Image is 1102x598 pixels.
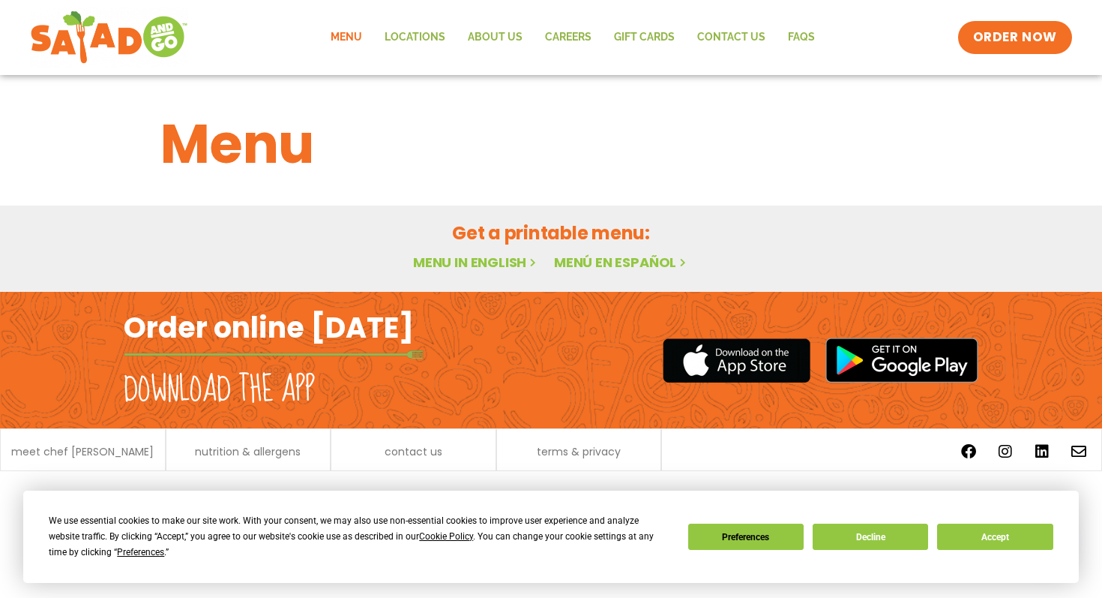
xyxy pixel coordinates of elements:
button: Decline [813,524,928,550]
div: We use essential cookies to make our site work. With your consent, we may also use non-essential ... [49,513,669,560]
span: Cookie Policy [419,531,473,542]
a: About Us [457,20,534,55]
a: ORDER NOW [958,21,1072,54]
a: meet chef [PERSON_NAME] [11,446,154,457]
a: Menu [319,20,373,55]
h1: Menu [160,104,942,185]
a: Careers [534,20,603,55]
div: Cookie Consent Prompt [23,491,1079,583]
p: © 2024 Salad and Go [131,486,971,506]
h2: Order online [DATE] [124,309,414,346]
button: Accept [937,524,1053,550]
img: appstore [663,336,810,385]
img: new-SAG-logo-768×292 [30,8,188,68]
img: fork [124,350,424,359]
a: terms & privacy [537,446,621,457]
a: Menu in English [413,253,539,272]
a: FAQs [777,20,826,55]
a: nutrition & allergens [195,446,301,457]
a: Menú en español [554,253,689,272]
h2: Get a printable menu: [160,220,942,246]
nav: Menu [319,20,826,55]
span: ORDER NOW [973,29,1057,47]
a: Contact Us [686,20,777,55]
a: Locations [373,20,457,55]
h2: Download the app [124,369,315,411]
button: Preferences [688,524,804,550]
span: Preferences [117,547,164,557]
a: contact us [385,446,442,457]
img: google_play [825,338,978,383]
a: GIFT CARDS [603,20,686,55]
